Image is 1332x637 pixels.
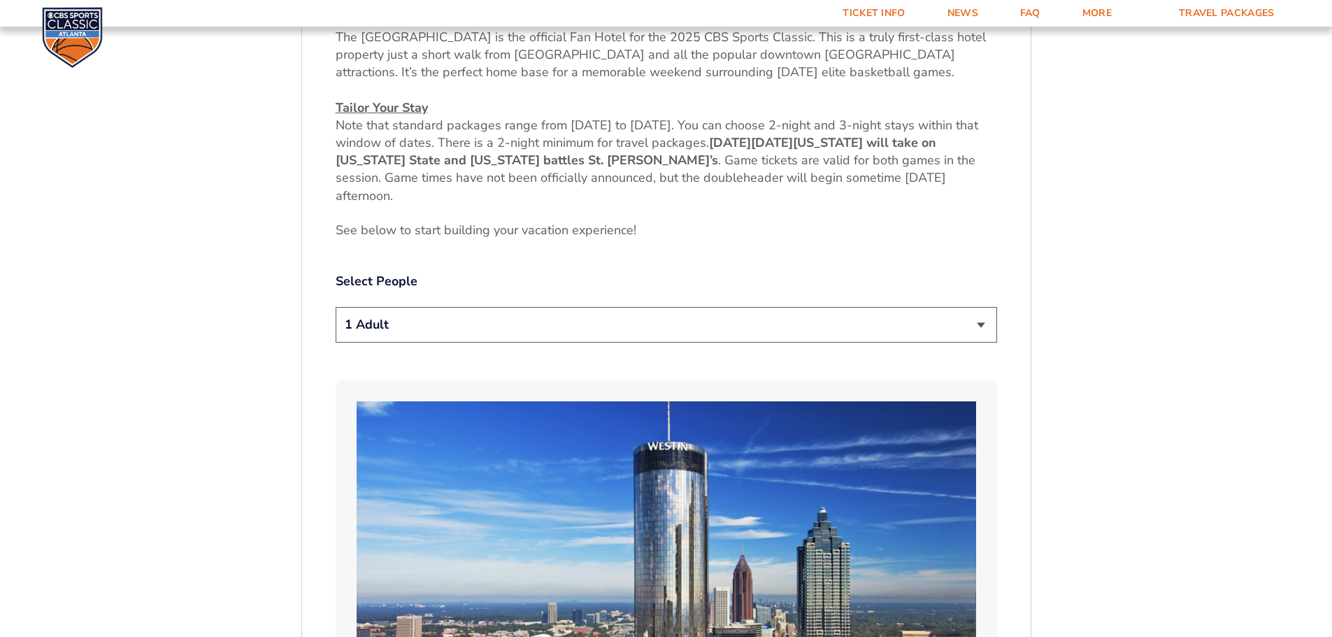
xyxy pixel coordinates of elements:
p: See below to start building your vacation e [336,222,997,239]
span: Note that standard packages range from [DATE] to [DATE]. You can choose 2-night and 3-night stays... [336,117,978,151]
span: . Game tickets are valid for both games in the session. Game times have not been officially annou... [336,152,975,203]
u: Tailor Your Stay [336,99,428,116]
span: The [GEOGRAPHIC_DATA] is the official Fan Hotel for the 2025 CBS Sports Classic. This is a truly ... [336,29,986,80]
strong: [US_STATE] will take on [US_STATE] State and [US_STATE] battles St. [PERSON_NAME]’s [336,134,936,169]
img: CBS Sports Classic [42,7,103,68]
label: Select People [336,273,997,290]
span: xperience! [579,222,636,238]
strong: [DATE][DATE] [709,134,793,151]
u: Hotel [336,11,368,28]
